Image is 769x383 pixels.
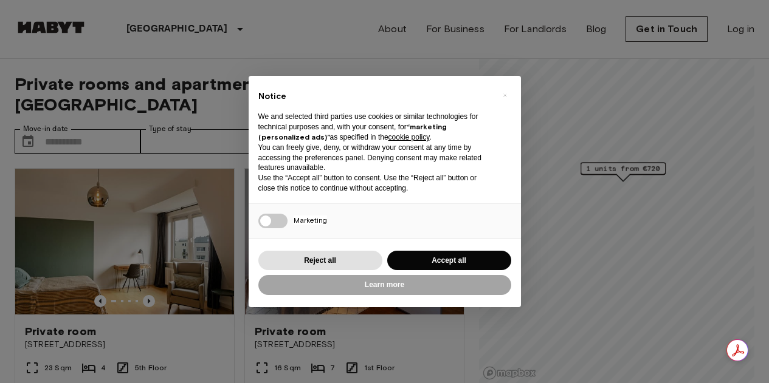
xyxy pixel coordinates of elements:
[258,173,492,194] p: Use the “Accept all” button to consent. Use the “Reject all” button or close this notice to conti...
[503,88,507,103] span: ×
[258,90,492,103] h2: Notice
[388,133,430,141] a: cookie policy
[258,275,511,295] button: Learn more
[387,251,511,271] button: Accept all
[258,251,382,271] button: Reject all
[258,122,447,141] strong: “marketing (personalized ads)”
[258,143,492,173] p: You can freely give, deny, or withdraw your consent at any time by accessing the preferences pane...
[294,215,327,225] span: Marketing
[495,86,515,105] button: Close this notice
[258,112,492,142] p: We and selected third parties use cookies or similar technologies for technical purposes and, wit...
